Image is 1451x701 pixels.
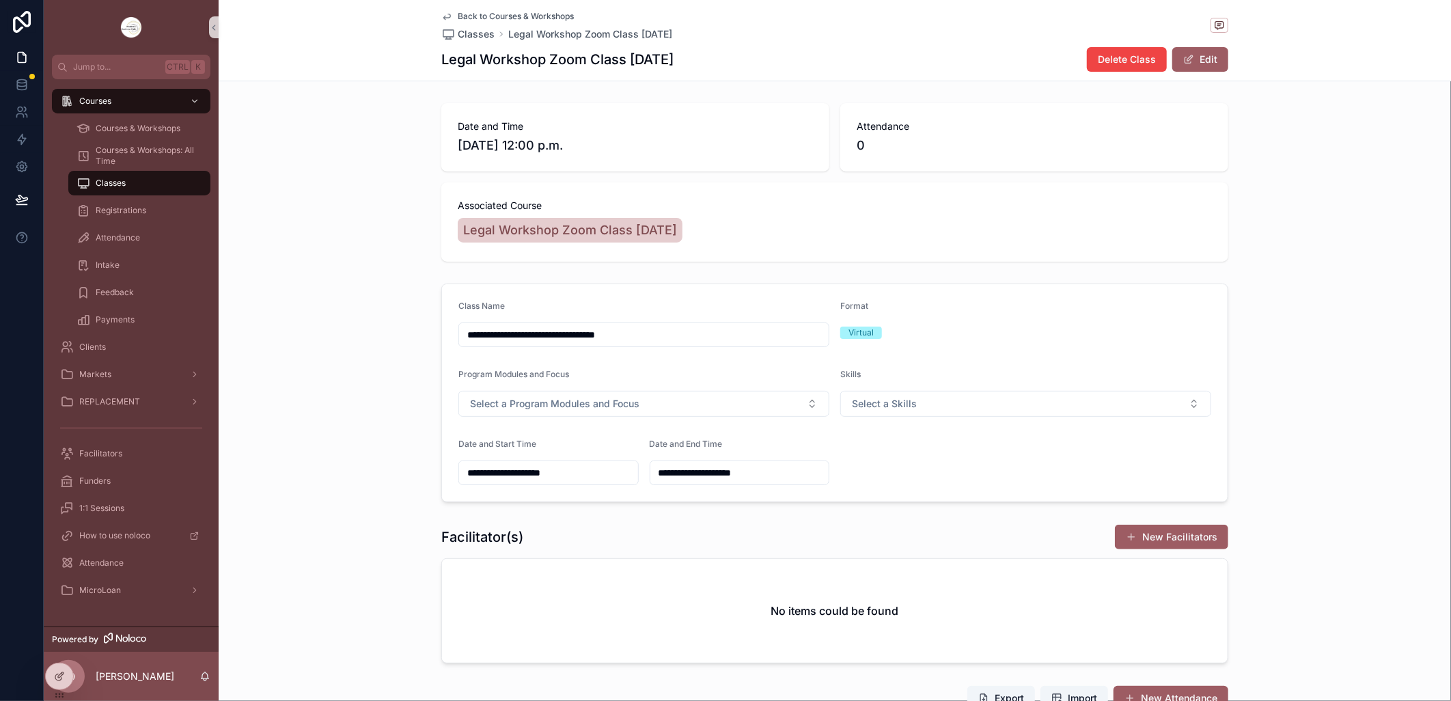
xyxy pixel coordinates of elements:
button: Select Button [840,391,1211,417]
a: How to use noloco [52,523,210,548]
a: Powered by [44,627,219,652]
button: Edit [1172,47,1228,72]
span: Ctrl [165,60,190,74]
span: Attendance [79,558,124,568]
a: Attendance [52,551,210,575]
a: Legal Workshop Zoom Class [DATE] [508,27,672,41]
button: Delete Class [1087,47,1167,72]
span: Delete Class [1098,53,1156,66]
a: Intake [68,253,210,277]
button: Jump to...CtrlK [52,55,210,79]
a: REPLACEMENT [52,389,210,414]
span: Courses & Workshops: All Time [96,145,197,167]
span: Classes [458,27,495,41]
a: Legal Workshop Zoom Class [DATE] [458,218,682,243]
span: How to use noloco [79,530,150,541]
a: Courses & Workshops: All Time [68,143,210,168]
span: Date and Time [458,120,813,133]
span: Select a Program Modules and Focus [470,397,639,411]
button: Select Button [458,391,829,417]
span: Courses [79,96,111,107]
span: Format [840,301,868,311]
span: Feedback [96,287,134,298]
span: REPLACEMENT [79,396,140,407]
span: Legal Workshop Zoom Class [DATE] [463,221,677,240]
span: Class Name [458,301,505,311]
a: Funders [52,469,210,493]
a: Courses & Workshops [68,116,210,141]
span: Facilitators [79,448,122,459]
a: Clients [52,335,210,359]
h1: Legal Workshop Zoom Class [DATE] [441,50,674,69]
a: Payments [68,307,210,332]
a: Classes [441,27,495,41]
span: Intake [96,260,120,271]
span: [DATE] 12:00 p.m. [458,136,813,155]
h1: Facilitator(s) [441,527,523,547]
span: Funders [79,476,111,486]
span: Attendance [96,232,140,243]
a: Back to Courses & Workshops [441,11,574,22]
span: Date and End Time [650,439,723,449]
a: Attendance [68,225,210,250]
a: Feedback [68,280,210,305]
span: K [193,61,204,72]
span: Markets [79,369,111,380]
button: New Facilitators [1115,525,1228,549]
h2: No items could be found [771,603,899,619]
a: Facilitators [52,441,210,466]
a: Markets [52,362,210,387]
span: Skills [840,369,861,379]
span: Attendance [857,120,1212,133]
img: App logo [120,16,142,38]
span: Payments [96,314,135,325]
span: Jump to... [73,61,160,72]
span: Program Modules and Focus [458,369,569,379]
span: Registrations [96,205,146,216]
a: MicroLoan [52,578,210,603]
a: Courses [52,89,210,113]
span: 0 [857,136,865,155]
span: MicroLoan [79,585,121,596]
span: Back to Courses & Workshops [458,11,574,22]
div: scrollable content [44,79,219,620]
span: Clients [79,342,106,353]
a: 1:1 Sessions [52,496,210,521]
span: Associated Course [458,199,1212,212]
span: Select a Skills [852,397,917,411]
a: Registrations [68,198,210,223]
span: 1:1 Sessions [79,503,124,514]
span: Date and Start Time [458,439,536,449]
a: Classes [68,171,210,195]
span: Courses & Workshops [96,123,180,134]
span: Classes [96,178,126,189]
span: Powered by [52,634,98,645]
p: [PERSON_NAME] [96,670,174,683]
div: Virtual [848,327,874,339]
